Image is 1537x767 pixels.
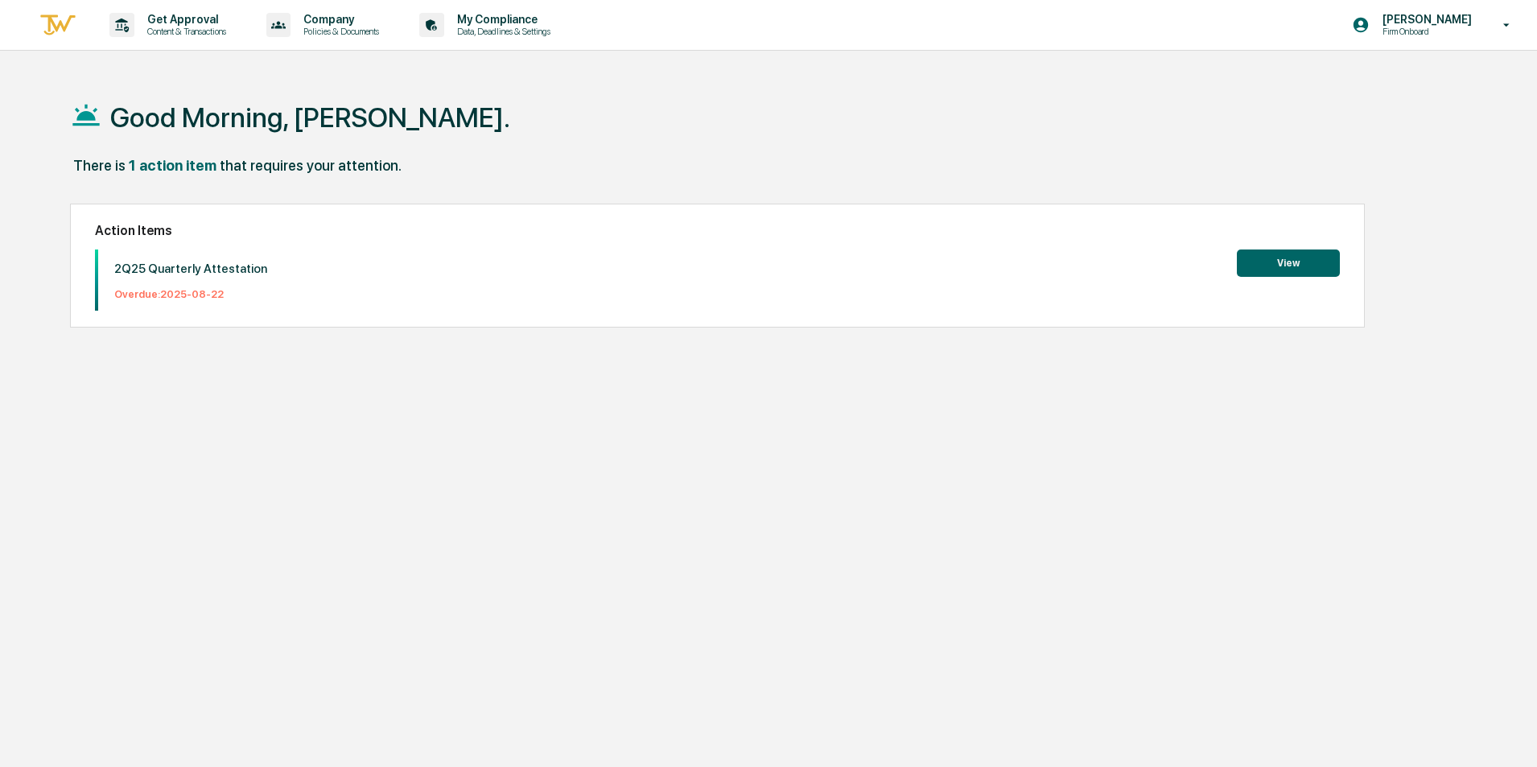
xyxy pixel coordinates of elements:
h2: Action Items [95,223,1340,238]
p: My Compliance [444,13,558,26]
div: There is [73,157,126,174]
div: that requires your attention. [220,157,402,174]
a: View [1237,254,1340,270]
img: logo [39,12,77,39]
p: Policies & Documents [291,26,387,37]
p: Content & Transactions [134,26,234,37]
div: 1 action item [129,157,216,174]
p: [PERSON_NAME] [1370,13,1480,26]
p: Company [291,13,387,26]
p: Data, Deadlines & Settings [444,26,558,37]
p: Get Approval [134,13,234,26]
h1: Good Morning, [PERSON_NAME]. [110,101,510,134]
p: Overdue: 2025-08-22 [114,288,267,300]
p: Firm Onboard [1370,26,1480,37]
p: 2Q25 Quarterly Attestation [114,262,267,276]
button: View [1237,249,1340,277]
